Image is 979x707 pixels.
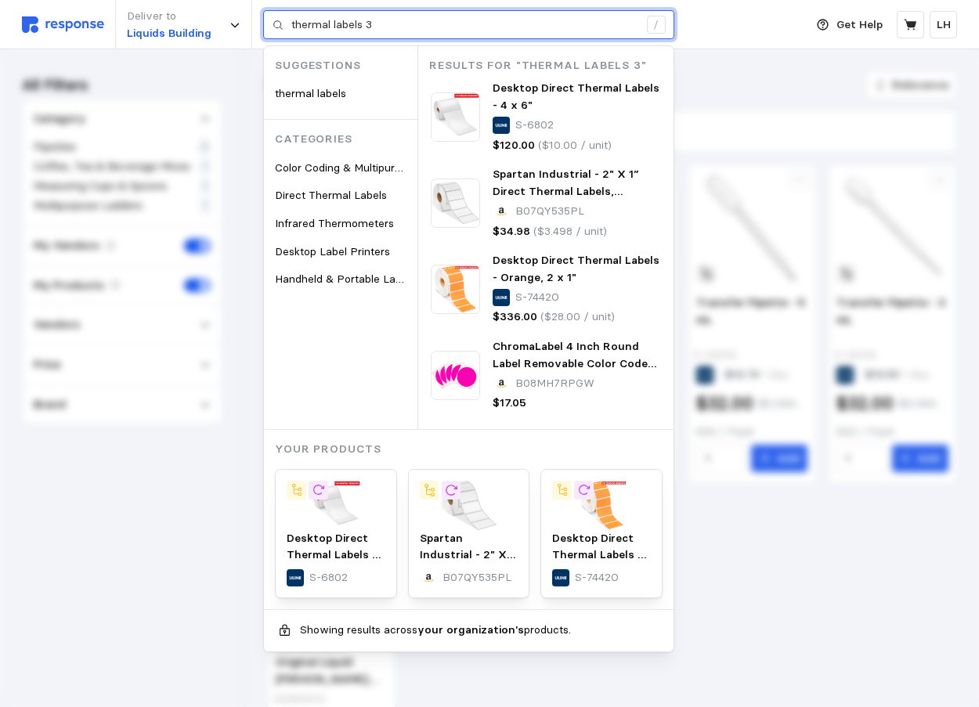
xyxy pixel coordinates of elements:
p: ($3.498 / unit) [533,223,607,240]
span: thermal labels [275,86,346,100]
p: Deliver to [127,8,211,25]
img: S-6802_txt_USEng [287,481,385,530]
p: Categories [275,131,417,148]
p: S-7442O [515,289,559,306]
p: B08MH7RPGW [515,375,594,392]
button: Get Help [807,10,892,40]
span: Direct Thermal Labels [275,188,387,202]
p: Results for "thermal labels 3" [429,57,674,74]
img: 716994PiK6L.__AC_SX300_SY300_QL70_ML2_.jpg [431,179,480,228]
p: S-6802 [309,569,348,586]
p: $336.00 [493,308,537,326]
button: LH [930,11,957,38]
img: S-7442O_txt_USEng [431,265,480,314]
img: S-6802_txt_USEng [431,92,480,142]
p: Suggestions [275,57,417,74]
img: 61aFRTHDjSL._AC_SX679_.jpg [431,351,480,400]
p: S-7442O [575,569,619,586]
p: LH [937,16,951,34]
p: Get Help [836,16,883,34]
span: Infrared Thermometers [275,216,394,230]
span: Handheld & Portable Label Printers [275,272,453,286]
input: Search for a product name or SKU [291,11,638,39]
p: $34.98 [493,223,530,240]
span: Desktop Direct Thermal Labels - 4 x 6" [287,531,381,579]
p: ($28.00 / unit) [540,308,615,326]
span: Desktop Direct Thermal Labels - 4 x 6" [493,81,659,112]
b: your organization's [417,622,524,637]
img: svg%3e [22,16,104,33]
span: Desktop Direct Thermal Labels - Orange, 2 x 1" [552,531,646,579]
span: Desktop Label Printers [275,244,390,258]
p: ($10.00 / unit) [538,137,612,154]
p: Liquids Building [127,25,211,42]
span: Color Coding & Multipurpose Labels [275,161,455,175]
img: S-7442O_txt_USEng [552,481,651,530]
p: $120.00 [493,137,535,154]
div: / [647,16,666,34]
span: ChromaLabel 4 Inch Round Label Removable Color Code Dot Stickers, High Visibility for Warehouse I... [493,339,657,438]
p: $17.05 [493,395,526,412]
p: S-6802 [515,117,554,134]
p: B07QY535PL [515,203,584,220]
span: Desktop Direct Thermal Labels - Orange, 2 x 1" [493,253,659,284]
p: B07QY535PL [443,569,511,586]
p: Your Products [275,441,674,458]
p: Showing results across products. [300,622,571,639]
img: 716994PiK6L.__AC_SX300_SY300_QL70_ML2_.jpg [420,481,518,530]
span: Spartan Industrial - 2" X 1” Direct Thermal Labels, Perforated UPC Barcode FBA Labels, Compatible... [493,167,653,265]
